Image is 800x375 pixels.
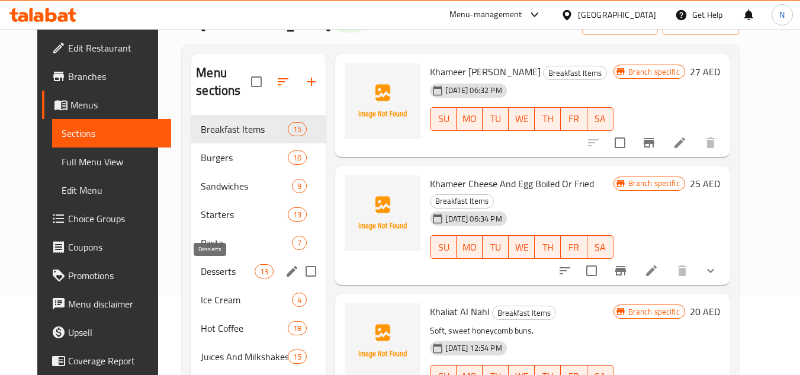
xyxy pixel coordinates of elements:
[608,130,632,155] span: Select to update
[288,323,306,334] span: 18
[297,68,326,96] button: Add section
[42,290,171,318] a: Menu disclaimer
[196,64,251,100] h2: Menu sections
[539,110,556,127] span: TH
[430,194,493,208] span: Breakfast Items
[592,239,609,256] span: SA
[430,194,494,209] div: Breakfast Items
[487,110,504,127] span: TU
[42,347,171,375] a: Coverage Report
[483,235,509,259] button: TU
[42,318,171,347] a: Upsell
[68,325,162,339] span: Upsell
[288,351,306,363] span: 15
[201,179,292,193] span: Sandwiches
[492,306,556,320] div: Breakfast Items
[201,321,288,335] span: Hot Coffee
[255,264,274,278] div: items
[191,115,326,143] div: Breakfast Items15
[68,240,162,254] span: Coupons
[624,66,685,78] span: Branch specific
[461,110,478,127] span: MO
[606,257,635,285] button: Branch-specific-item
[68,354,162,368] span: Coverage Report
[441,85,506,96] span: [DATE] 06:32 PM
[191,257,326,286] div: Desserts13edit
[457,235,483,259] button: MO
[435,239,452,256] span: SU
[690,175,720,192] h6: 25 AED
[191,314,326,342] div: Hot Coffee18
[201,236,292,250] span: Pasta
[513,110,530,127] span: WE
[539,239,556,256] span: TH
[201,122,288,136] div: Breakfast Items
[696,129,725,157] button: delete
[513,239,530,256] span: WE
[288,122,307,136] div: items
[68,297,162,311] span: Menu disclaimer
[457,107,483,131] button: MO
[690,63,720,80] h6: 27 AED
[201,264,255,278] span: Desserts
[566,110,582,127] span: FR
[579,258,604,283] span: Select to update
[288,209,306,220] span: 13
[430,303,490,320] span: Khaliat Al Nahl
[509,235,535,259] button: WE
[566,239,582,256] span: FR
[255,266,273,277] span: 13
[62,126,162,140] span: Sections
[283,262,301,280] button: edit
[561,107,587,131] button: FR
[288,207,307,222] div: items
[288,350,307,364] div: items
[535,107,561,131] button: TH
[191,200,326,229] div: Starters13
[345,63,420,139] img: Khameer Jibin Mushakkal
[201,207,288,222] span: Starters
[551,257,579,285] button: sort-choices
[42,34,171,62] a: Edit Restaurant
[201,293,292,307] span: Ice Cream
[68,211,162,226] span: Choice Groups
[201,350,288,364] span: Juices And Milkshakes
[544,66,606,80] span: Breakfast Items
[587,107,613,131] button: SA
[42,91,171,119] a: Menus
[345,175,420,251] img: Khameer Cheese And Egg Boiled Or Fried
[62,155,162,169] span: Full Menu View
[191,342,326,371] div: Juices And Milkshakes15
[292,179,307,193] div: items
[673,136,687,150] a: Edit menu item
[509,107,535,131] button: WE
[293,238,306,249] span: 7
[441,342,506,354] span: [DATE] 12:54 PM
[52,119,171,148] a: Sections
[696,257,725,285] button: show more
[435,110,452,127] span: SU
[68,268,162,283] span: Promotions
[292,293,307,307] div: items
[561,235,587,259] button: FR
[42,233,171,261] a: Coupons
[288,124,306,135] span: 15
[68,69,162,84] span: Branches
[587,235,613,259] button: SA
[543,66,607,80] div: Breakfast Items
[42,62,171,91] a: Branches
[461,239,478,256] span: MO
[430,235,457,259] button: SU
[535,235,561,259] button: TH
[430,323,613,338] p: Soft, sweet honeycomb buns.
[201,150,288,165] div: Burgers
[690,303,720,320] h6: 20 AED
[635,129,663,157] button: Branch-specific-item
[70,98,162,112] span: Menus
[592,17,648,31] span: import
